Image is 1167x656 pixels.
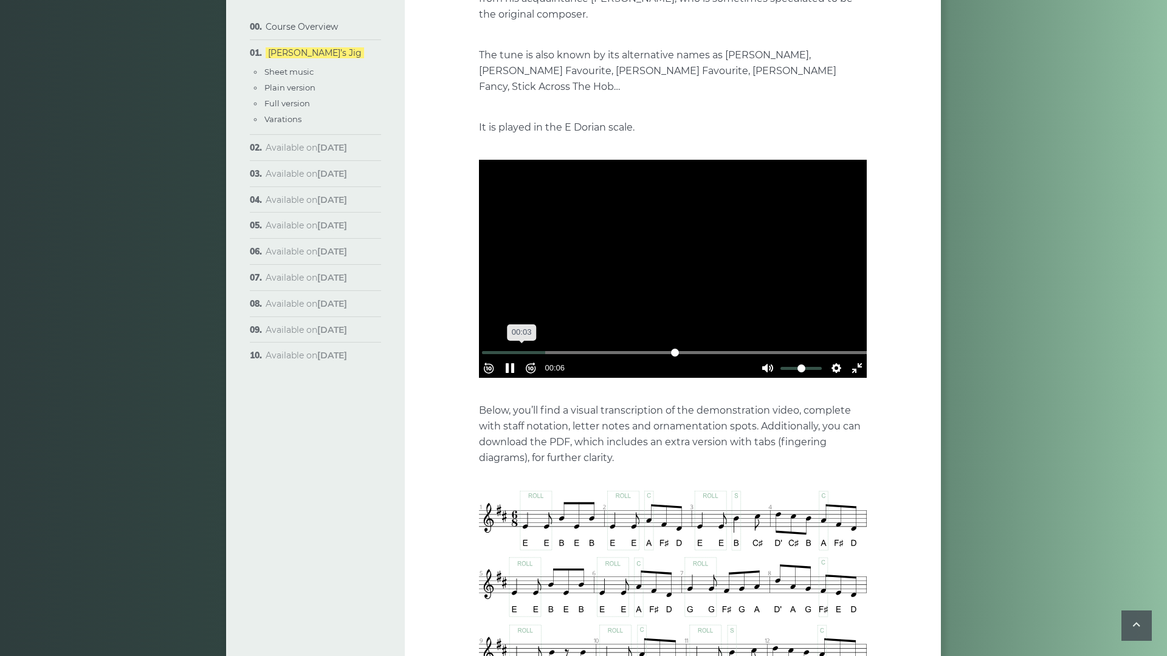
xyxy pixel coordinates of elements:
[317,324,347,335] strong: [DATE]
[264,98,310,108] a: Full version
[317,298,347,309] strong: [DATE]
[317,272,347,283] strong: [DATE]
[317,220,347,231] strong: [DATE]
[266,220,347,231] span: Available on
[317,142,347,153] strong: [DATE]
[266,324,347,335] span: Available on
[266,350,347,361] span: Available on
[479,403,867,466] p: Below, you’ll find a visual transcription of the demonstration video, complete with staff notatio...
[266,272,347,283] span: Available on
[266,142,347,153] span: Available on
[479,47,867,95] p: The tune is also known by its alternative names as [PERSON_NAME], [PERSON_NAME] Favourite, [PERSO...
[266,168,347,179] span: Available on
[266,246,347,257] span: Available on
[317,350,347,361] strong: [DATE]
[264,83,315,92] a: Plain version
[266,21,338,32] a: Course Overview
[266,298,347,309] span: Available on
[266,47,364,58] a: [PERSON_NAME]’s Jig
[266,194,347,205] span: Available on
[264,67,314,77] a: Sheet music
[317,194,347,205] strong: [DATE]
[479,120,867,135] p: It is played in the E Dorian scale.
[264,114,301,124] a: Varations
[317,168,347,179] strong: [DATE]
[317,246,347,257] strong: [DATE]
